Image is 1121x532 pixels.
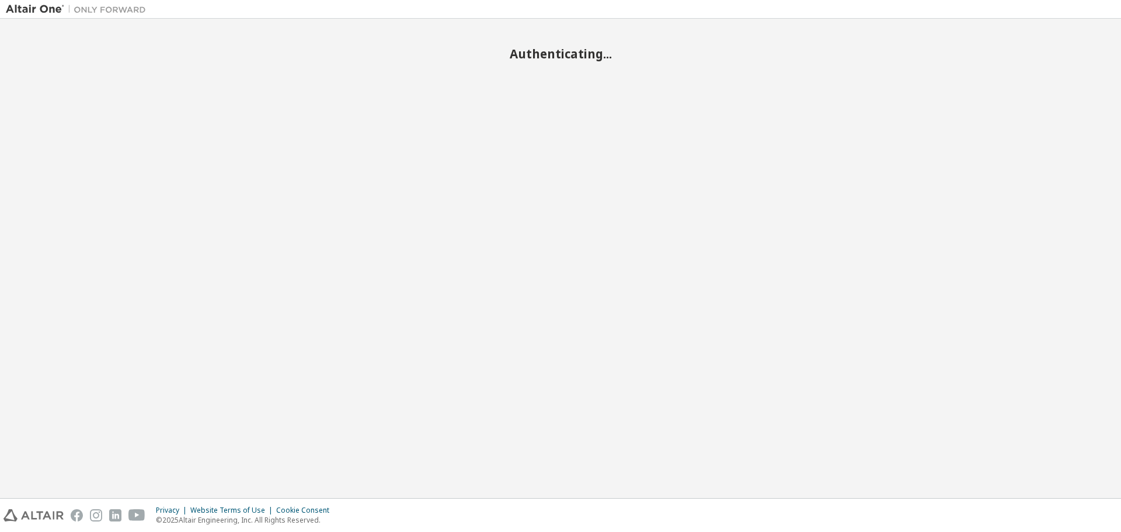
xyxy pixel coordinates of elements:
h2: Authenticating... [6,46,1115,61]
img: Altair One [6,4,152,15]
div: Privacy [156,506,190,515]
div: Website Terms of Use [190,506,276,515]
p: © 2025 Altair Engineering, Inc. All Rights Reserved. [156,515,336,525]
img: youtube.svg [128,509,145,521]
div: Cookie Consent [276,506,336,515]
img: instagram.svg [90,509,102,521]
img: linkedin.svg [109,509,121,521]
img: facebook.svg [71,509,83,521]
img: altair_logo.svg [4,509,64,521]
